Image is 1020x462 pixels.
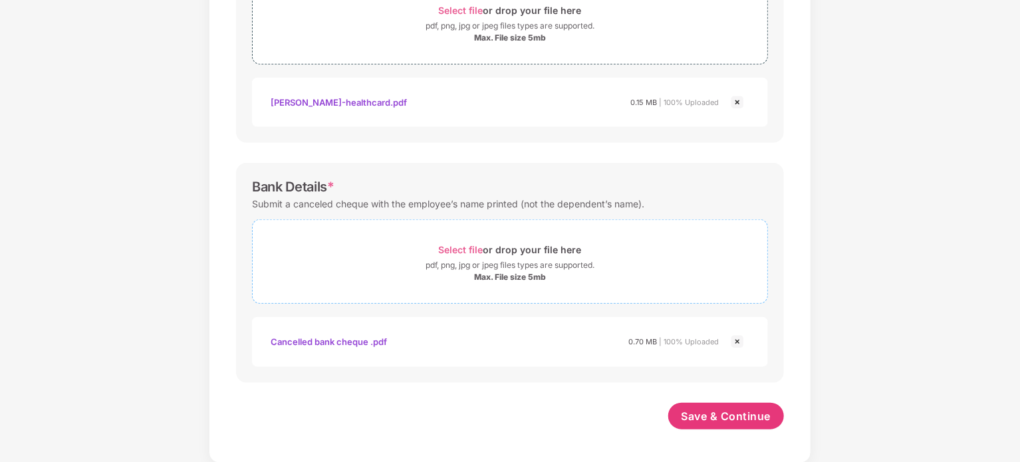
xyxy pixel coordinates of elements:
span: Select file [439,5,483,16]
div: pdf, png, jpg or jpeg files types are supported. [426,259,594,272]
div: or drop your file here [439,241,582,259]
span: | 100% Uploaded [659,98,719,107]
span: | 100% Uploaded [659,337,719,346]
div: Cancelled bank cheque .pdf [271,330,387,353]
img: svg+xml;base64,PHN2ZyBpZD0iQ3Jvc3MtMjR4MjQiIHhtbG5zPSJodHRwOi8vd3d3LnczLm9yZy8yMDAwL3N2ZyIgd2lkdG... [729,334,745,350]
span: Save & Continue [682,409,771,423]
div: Max. File size 5mb [474,272,546,283]
span: Select fileor drop your file herepdf, png, jpg or jpeg files types are supported.Max. File size 5mb [253,230,767,293]
span: 0.15 MB [630,98,657,107]
div: Submit a canceled cheque with the employee’s name printed (not the dependent’s name). [252,195,644,213]
img: svg+xml;base64,PHN2ZyBpZD0iQ3Jvc3MtMjR4MjQiIHhtbG5zPSJodHRwOi8vd3d3LnczLm9yZy8yMDAwL3N2ZyIgd2lkdG... [729,94,745,110]
div: pdf, png, jpg or jpeg files types are supported. [426,19,594,33]
div: or drop your file here [439,1,582,19]
span: Select file [439,244,483,255]
button: Save & Continue [668,403,785,429]
div: [PERSON_NAME]-healthcard.pdf [271,91,407,114]
span: 0.70 MB [628,337,657,346]
div: Bank Details [252,179,334,195]
div: Max. File size 5mb [474,33,546,43]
